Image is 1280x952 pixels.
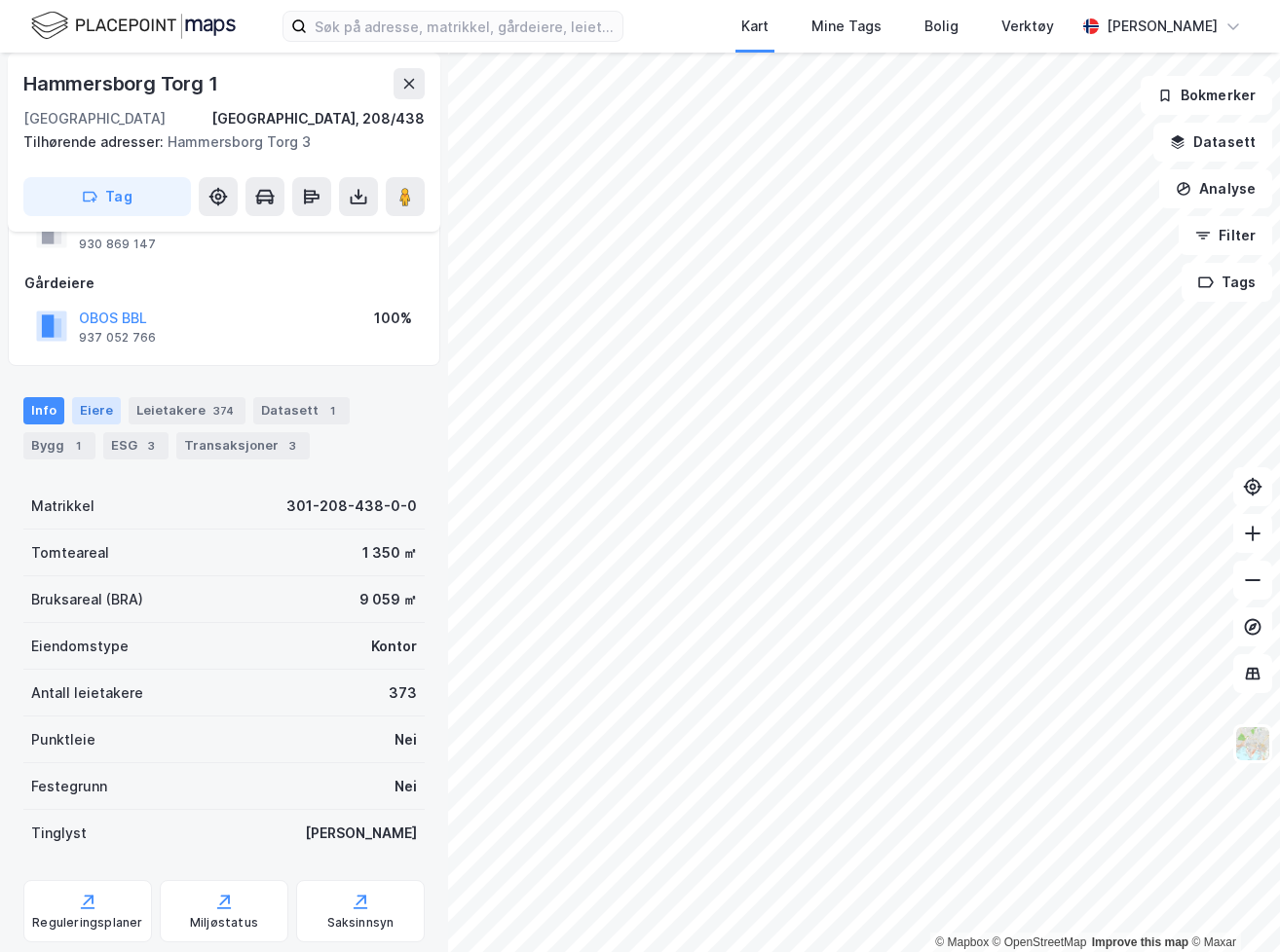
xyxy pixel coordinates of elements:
div: [PERSON_NAME] [1107,15,1218,38]
div: Hammersborg Torg 1 [23,68,221,99]
div: Tomteareal [31,541,109,565]
div: Eiere [72,397,121,424]
div: 1 [68,436,88,456]
div: Kart [741,15,769,38]
div: ESG [103,432,169,459]
div: Info [23,397,64,424]
button: Tag [23,177,191,216]
div: Hammersborg Torg 3 [23,130,409,154]
div: Festegrunn [31,775,107,798]
div: 937 052 766 [79,330,156,346]
div: 930 869 147 [79,237,156,252]
div: Bolig [924,15,959,38]
div: 374 [209,401,238,421]
div: 3 [141,436,161,456]
button: Filter [1179,216,1272,255]
div: Miljøstatus [190,915,258,931]
div: Nei [395,775,417,798]
div: Saksinnsyn [327,915,395,931]
div: Mine Tags [811,15,882,38]
div: Datasett [253,397,350,424]
img: Z [1234,725,1271,762]
img: logo.f888ab2527a4732fd821a326f86c7f29.svg [31,9,236,43]
div: [GEOGRAPHIC_DATA] [23,107,166,130]
div: 301-208-438-0-0 [286,494,417,518]
div: Leietakere [129,397,245,424]
div: Tinglyst [31,822,87,845]
div: 100% [374,307,412,330]
div: Matrikkel [31,494,94,518]
div: Gårdeiere [24,272,424,295]
button: Bokmerker [1141,76,1272,115]
div: [GEOGRAPHIC_DATA], 208/438 [211,107,425,130]
div: Kontor [371,635,417,658]
div: 9 059 ㎡ [359,588,417,611]
div: Kontrollprogram for chat [1183,859,1280,952]
div: Antall leietakere [31,681,143,705]
div: Verktøy [1001,15,1054,38]
div: 373 [389,681,417,705]
div: 3 [282,436,302,456]
div: 1 [322,401,342,421]
div: Nei [395,728,417,751]
div: Punktleie [31,728,95,751]
button: Analyse [1159,169,1272,208]
a: OpenStreetMap [993,935,1087,949]
input: Søk på adresse, matrikkel, gårdeiere, leietakere eller personer [307,12,622,41]
div: Bruksareal (BRA) [31,588,143,611]
a: Mapbox [935,935,989,949]
div: Bygg [23,432,95,459]
a: Improve this map [1092,935,1188,949]
button: Tags [1182,263,1272,302]
div: Transaksjoner [176,432,310,459]
button: Datasett [1153,123,1272,162]
div: Eiendomstype [31,635,129,658]
span: Tilhørende adresser: [23,133,168,150]
div: Reguleringsplaner [32,915,142,931]
iframe: Chat Widget [1183,859,1280,952]
div: 1 350 ㎡ [362,541,417,565]
div: [PERSON_NAME] [305,822,417,845]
